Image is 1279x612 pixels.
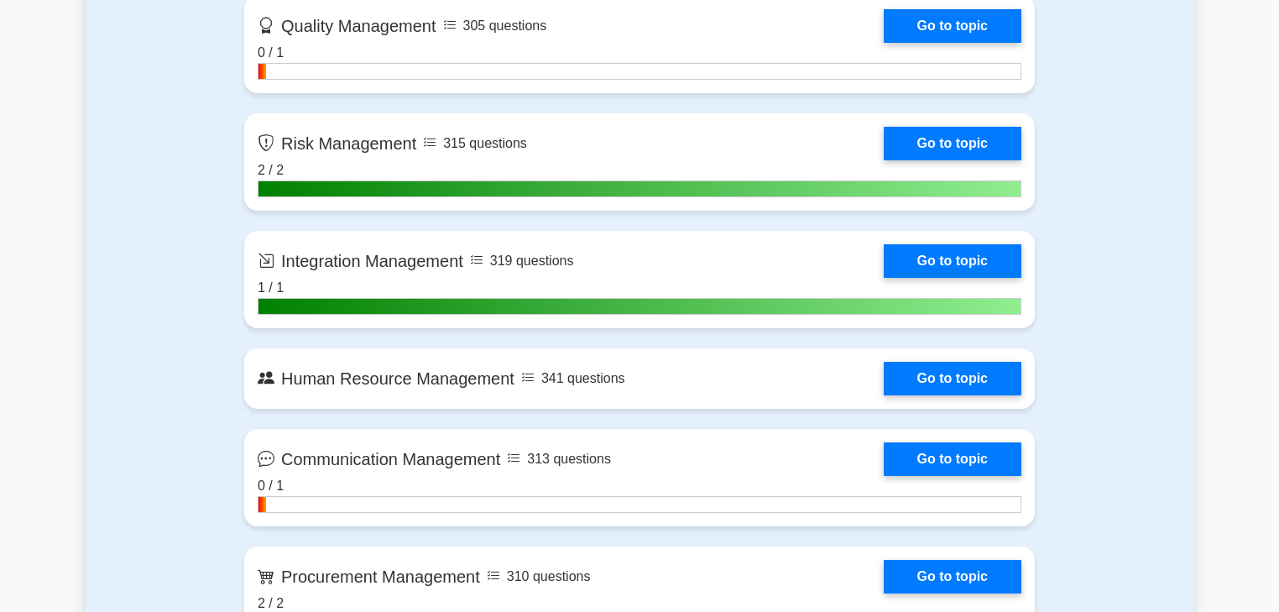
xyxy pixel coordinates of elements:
a: Go to topic [884,362,1021,395]
a: Go to topic [884,244,1021,278]
a: Go to topic [884,560,1021,594]
a: Go to topic [884,442,1021,476]
a: Go to topic [884,9,1021,43]
a: Go to topic [884,127,1021,160]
